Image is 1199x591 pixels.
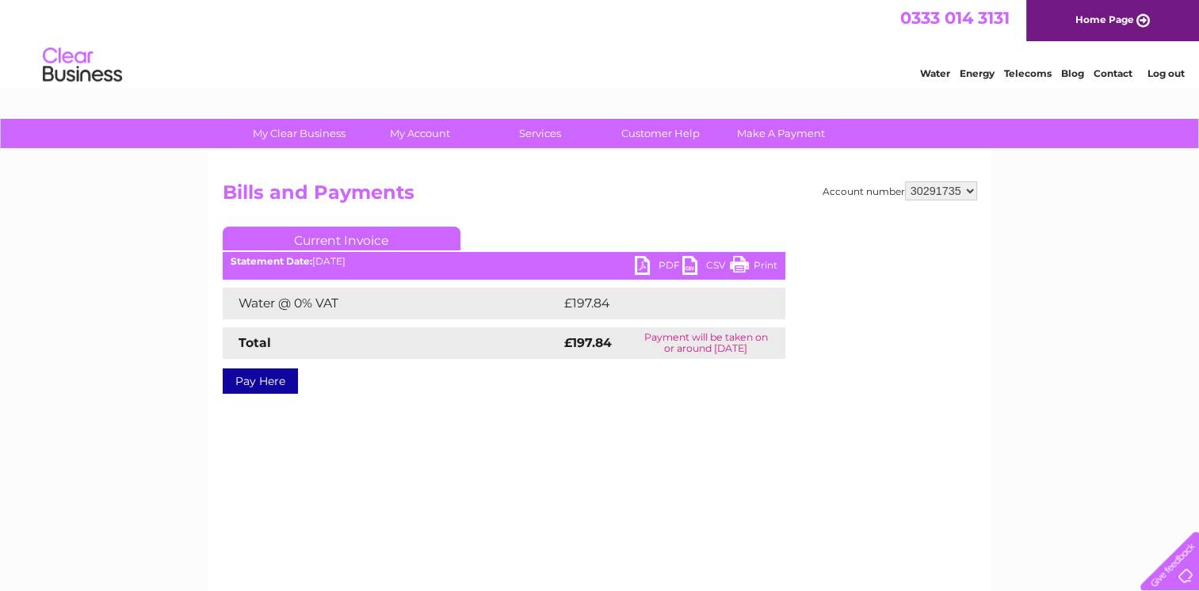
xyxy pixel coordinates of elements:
div: [DATE] [223,256,785,267]
a: My Account [354,119,485,148]
a: Services [475,119,605,148]
a: Log out [1147,67,1184,79]
td: £197.84 [560,288,756,319]
a: Telecoms [1004,67,1052,79]
a: CSV [682,256,730,279]
a: Print [730,256,777,279]
b: Statement Date: [231,255,312,267]
div: Clear Business is a trading name of Verastar Limited (registered in [GEOGRAPHIC_DATA] No. 3667643... [226,9,975,77]
a: Water [920,67,950,79]
strong: £197.84 [564,335,612,350]
h2: Bills and Payments [223,181,977,212]
a: 0333 014 3131 [900,8,1010,28]
td: Water @ 0% VAT [223,288,560,319]
div: Account number [823,181,977,200]
a: Make A Payment [716,119,846,148]
a: PDF [635,256,682,279]
a: My Clear Business [234,119,365,148]
img: logo.png [42,41,123,90]
strong: Total [239,335,271,350]
a: Pay Here [223,368,298,394]
a: Energy [960,67,995,79]
td: Payment will be taken on or around [DATE] [627,327,785,359]
a: Blog [1061,67,1084,79]
a: Contact [1094,67,1132,79]
a: Customer Help [595,119,726,148]
a: Current Invoice [223,227,460,250]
